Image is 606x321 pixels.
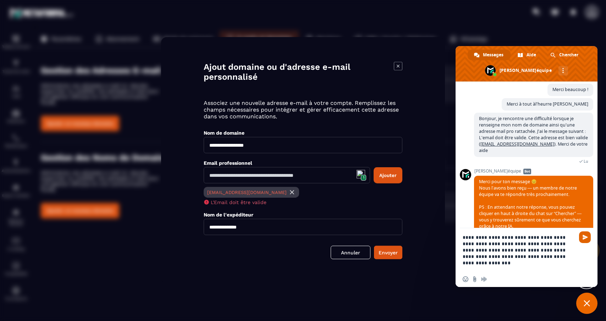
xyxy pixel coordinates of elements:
p: L'Email doit être valide [211,199,266,205]
span: Merci beaucoup ! [552,86,588,92]
span: Merci pour ton message 😊 Nous l’avons bien reçu — un membre de notre équipe va te répondre très p... [479,179,582,229]
button: Ajouter [374,167,402,184]
textarea: Entrez votre message... [463,228,576,271]
span: Insérer un emoji [463,276,468,282]
span: Lu [584,159,588,164]
a: [EMAIL_ADDRESS][DOMAIN_NAME] [480,141,554,147]
a: Fermer le chat [576,293,597,314]
span: Envoyer [579,231,591,243]
span: Aide [527,50,536,60]
span: Bot [523,169,531,174]
button: Envoyer [374,246,402,259]
span: 1 [361,175,366,181]
span: Message audio [481,276,487,282]
label: Email professionnel [204,160,252,166]
a: Messages [468,50,511,60]
h4: Ajout domaine ou d'adresse e-mail personnalisé [204,62,394,82]
label: Nom de domaine [204,130,244,136]
img: close [288,189,296,196]
p: Associez une nouvelle adresse e-mail à votre compte. Remplissez les champs nécessaires pour intég... [204,100,402,120]
span: Merci à tout àl'heurre [PERSON_NAME] [507,101,588,107]
img: npw-badge-icon.svg [357,170,365,179]
a: Aide [511,50,543,60]
p: [EMAIL_ADDRESS][DOMAIN_NAME] [207,190,287,195]
span: Envoyer un fichier [472,276,478,282]
span: Bonjour, je rencontre une difficulté lorsque je renseigne mon nom de domaine ainsi qu'une adresse... [479,116,588,153]
span: Chercher [559,50,578,60]
a: Annuler [331,246,370,259]
span: Messages [483,50,503,60]
label: Nom de l'expéditeur [204,212,253,218]
a: Chercher [544,50,585,60]
span: [PERSON_NAME]équipe [474,169,593,174]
